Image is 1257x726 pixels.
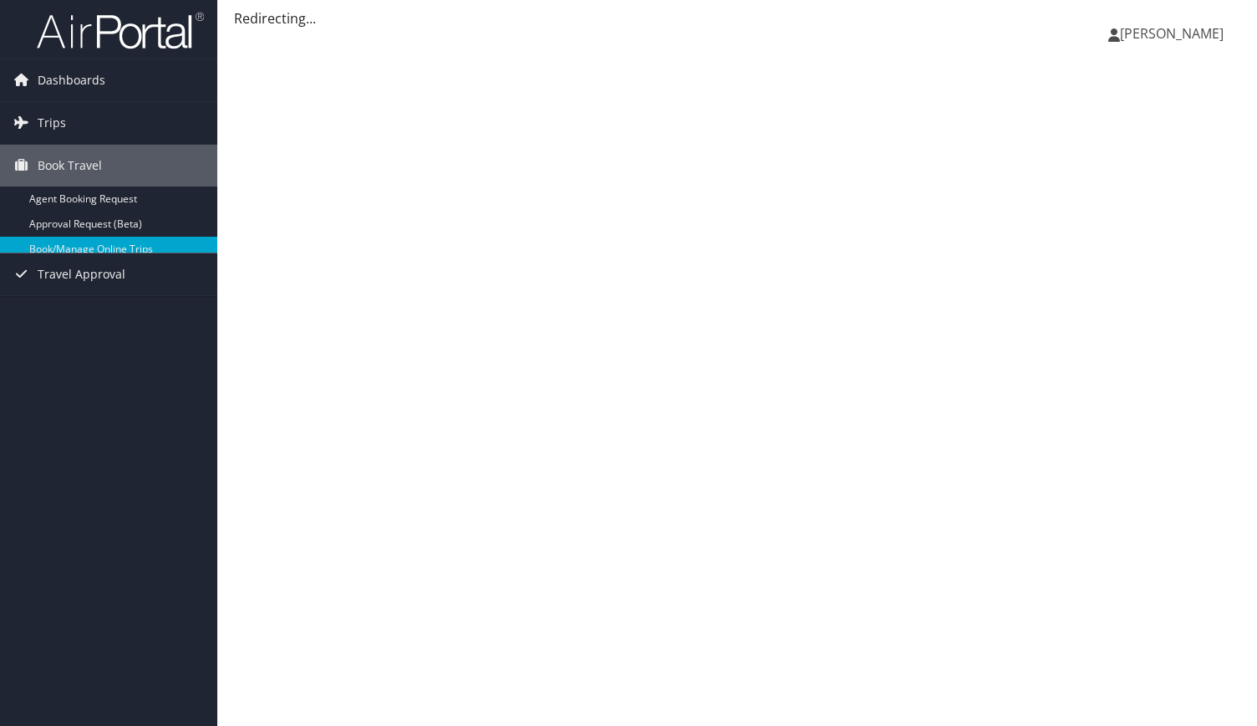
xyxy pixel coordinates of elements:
div: Redirecting... [234,8,1240,28]
span: [PERSON_NAME] [1120,24,1224,43]
span: Trips [38,102,66,144]
span: Travel Approval [38,253,125,295]
span: Book Travel [38,145,102,187]
img: airportal-logo.png [37,11,204,50]
span: Dashboards [38,59,105,101]
a: [PERSON_NAME] [1108,8,1240,59]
